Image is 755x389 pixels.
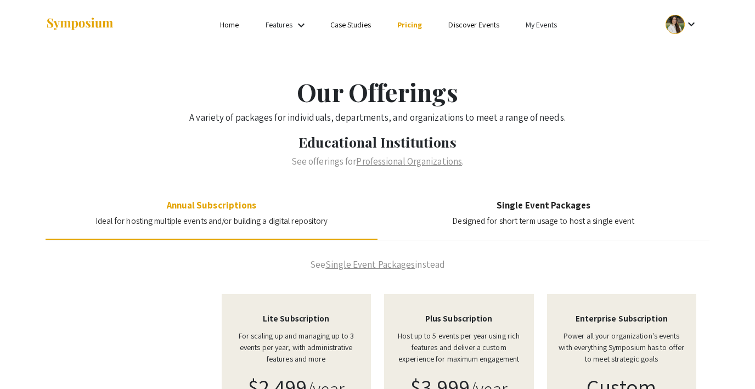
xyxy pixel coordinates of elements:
[95,216,328,226] span: Ideal for hosting multiple events and/or building a digital repository
[558,330,686,365] p: Power all your organization's events with everything Symposium has to offer to meet strategic goals
[46,258,709,272] p: See instead
[233,314,360,324] h4: Lite Subscription
[220,20,239,30] a: Home
[95,200,328,211] h4: Annual Subscriptions
[46,17,114,32] img: Symposium by ForagerOne
[395,314,523,324] h4: Plus Subscription
[526,20,557,30] a: My Events
[291,155,464,167] span: See offerings for .
[266,20,293,30] a: Features
[295,19,308,32] mat-icon: Expand Features list
[448,20,499,30] a: Discover Events
[452,216,634,226] span: Designed for short term usage to host a single event
[356,155,462,167] a: Professional Organizations
[233,330,360,365] p: For scaling up and managing up to 3 events per year, with administrative features and more
[8,340,47,381] iframe: Chat
[395,330,523,365] p: Host up to 5 events per year using rich features and deliver a custom experience for maximum enga...
[397,20,422,30] a: Pricing
[654,12,709,37] button: Expand account dropdown
[330,20,371,30] a: Case Studies
[685,18,698,31] mat-icon: Expand account dropdown
[558,314,686,324] h4: Enterprise Subscription
[325,258,415,270] a: Single Event Packages
[452,200,634,211] h4: Single Event Packages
